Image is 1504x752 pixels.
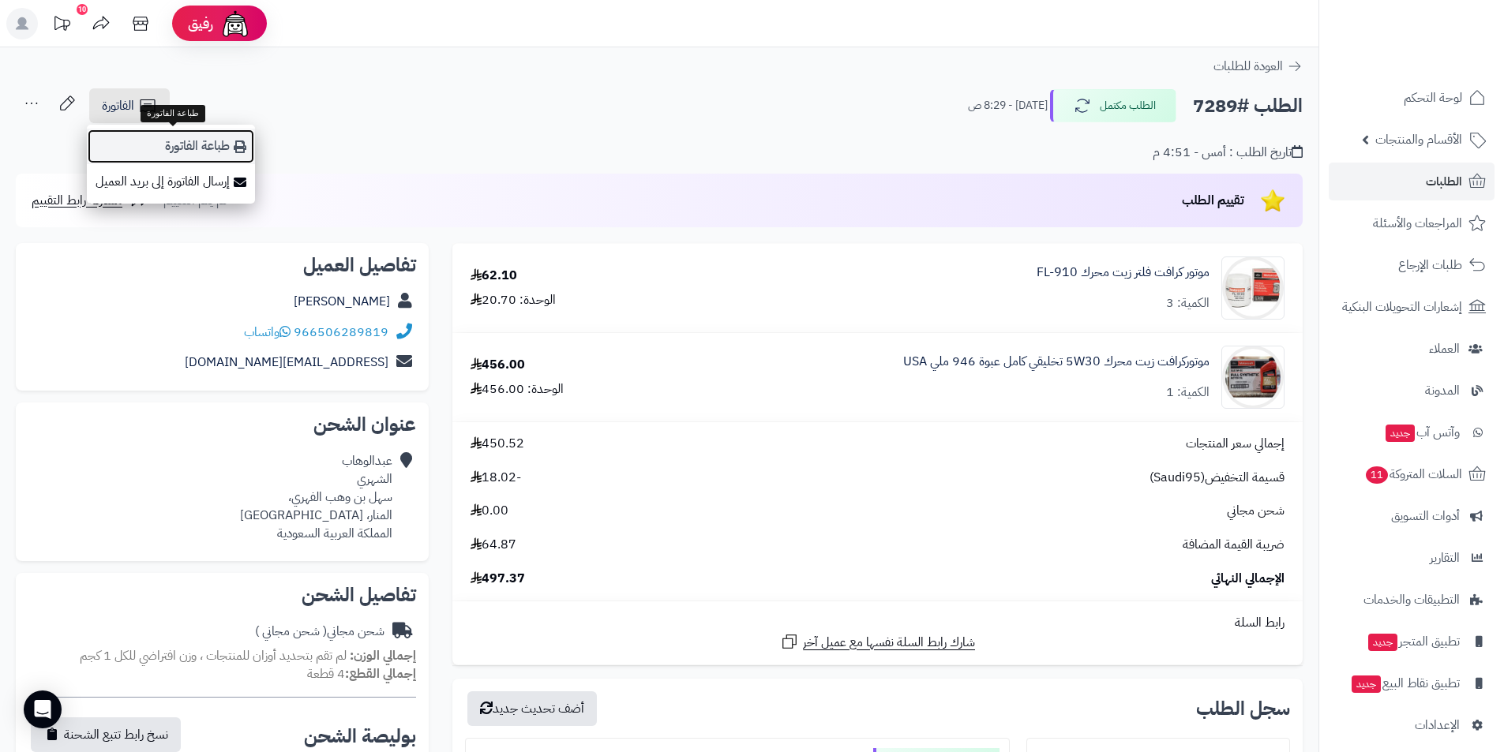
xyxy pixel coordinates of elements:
[1350,672,1460,694] span: تطبيق نقاط البيع
[1222,256,1284,320] img: FL-910S-90x90.jpg
[1182,191,1244,210] span: تقييم الطلب
[1426,170,1462,193] span: الطلبات
[307,664,416,683] small: 4 قطعة
[1329,163,1495,200] a: الطلبات
[294,323,388,342] a: 966506289819
[471,536,516,554] span: 64.87
[188,14,213,33] span: رفيق
[1329,539,1495,577] a: التقارير
[1329,372,1495,410] a: المدونة
[1366,466,1388,484] span: 11
[1329,623,1495,660] a: تطبيق المتجرجديد
[1367,630,1460,653] span: تطبيق المتجر
[1368,634,1397,651] span: جديد
[28,256,416,275] h2: تفاصيل العميل
[1150,469,1285,487] span: قسيمة التخفيض(Saudi95)
[1398,254,1462,276] span: طلبات الإرجاع
[903,353,1210,371] a: موتوركرافت زيت محرك 5W30 تخليقي كامل عبوة 946 ملي USA
[1373,212,1462,234] span: المراجعات والأسئلة
[1386,425,1415,442] span: جديد
[1429,338,1460,360] span: العملاء
[1211,570,1285,588] span: الإجمالي النهائي
[1329,330,1495,368] a: العملاء
[1329,288,1495,326] a: إشعارات التحويلات البنكية
[31,717,181,752] button: نسخ رابط تتبع الشحنة
[1375,129,1462,151] span: الأقسام والمنتجات
[1384,421,1460,443] span: وآتس آب
[1329,204,1495,242] a: المراجعات والأسئلة
[1050,89,1176,122] button: الطلب مكتمل
[28,415,416,434] h2: عنوان الشحن
[1329,79,1495,117] a: لوحة التحكم
[1222,346,1284,409] img: 1721312482-WhatsApp%20Image%202024-07-18%20at%204.57.00%20PM%20(1)-90x90.jpeg
[244,323,291,342] a: واتساب
[77,4,88,15] div: 10
[64,725,168,744] span: نسخ رابط تتبع الشحنة
[471,291,556,309] div: الوحدة: 20.70
[968,98,1048,114] small: [DATE] - 8:29 ص
[89,88,170,123] a: الفاتورة
[1213,57,1303,76] a: العودة للطلبات
[803,634,975,652] span: شارك رابط السلة نفسها مع عميل آخر
[1391,505,1460,527] span: أدوات التسويق
[345,664,416,683] strong: إجمالي القطع:
[1329,664,1495,702] a: تطبيق نقاط البيعجديد
[294,292,390,311] a: [PERSON_NAME]
[1363,589,1460,611] span: التطبيقات والخدمات
[1037,264,1210,282] a: موتور كرافت فلتر زيت محرك FL-910
[1213,57,1283,76] span: العودة للطلبات
[467,691,597,726] button: أضف تحديث جديد
[24,690,62,728] div: Open Intercom Messenger
[459,614,1296,632] div: رابط السلة
[1166,383,1210,402] div: الكمية: 1
[471,469,521,487] span: -18.02
[471,570,525,588] span: 497.37
[42,8,81,43] a: تحديثات المنصة
[1329,246,1495,284] a: طلبات الإرجاع
[304,727,416,746] h2: بوليصة الشحن
[1404,87,1462,109] span: لوحة التحكم
[28,586,416,604] h2: تفاصيل الشحن
[471,435,524,453] span: 450.52
[1329,413,1495,451] a: وآتس آبجديد
[80,646,347,665] span: لم تقم بتحديد أوزان للمنتجات ، وزن افتراضي للكل 1 كجم
[141,105,205,122] div: طباعة الفاتورة
[1329,581,1495,619] a: التطبيقات والخدمات
[87,164,255,200] a: إرسال الفاتورة إلى بريد العميل
[32,191,122,210] span: مشاركة رابط التقييم
[1186,435,1285,453] span: إجمالي سعر المنتجات
[1166,294,1210,312] div: الكمية: 3
[1153,144,1303,162] div: تاريخ الطلب : أمس - 4:51 م
[350,646,416,665] strong: إجمالي الوزن:
[1415,714,1460,736] span: الإعدادات
[32,191,149,210] a: مشاركة رابط التقييم
[219,8,251,39] img: ai-face.png
[1342,296,1462,318] span: إشعارات التحويلات البنكية
[1196,699,1290,718] h3: سجل الطلب
[780,632,975,652] a: شارك رابط السلة نفسها مع عميل آخر
[1329,455,1495,493] a: السلات المتروكة11
[471,502,508,520] span: 0.00
[471,356,525,374] div: 456.00
[471,380,564,398] div: الوحدة: 456.00
[102,96,134,115] span: الفاتورة
[240,452,392,542] div: عبدالوهاب الشهري سهل بن وهب الفهري، المنار، [GEOGRAPHIC_DATA] المملكة العربية السعودية
[87,129,255,164] a: طباعة الفاتورة
[255,622,327,641] span: ( شحن مجاني )
[1425,380,1460,402] span: المدونة
[1193,90,1303,122] h2: الطلب #7289
[471,267,517,285] div: 62.10
[1352,675,1381,693] span: جديد
[1329,706,1495,744] a: الإعدادات
[1430,547,1460,569] span: التقارير
[1183,536,1285,554] span: ضريبة القيمة المضافة
[255,623,384,641] div: شحن مجاني
[1329,497,1495,535] a: أدوات التسويق
[1227,502,1285,520] span: شحن مجاني
[1364,463,1462,485] span: السلات المتروكة
[185,353,388,372] a: [EMAIL_ADDRESS][DOMAIN_NAME]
